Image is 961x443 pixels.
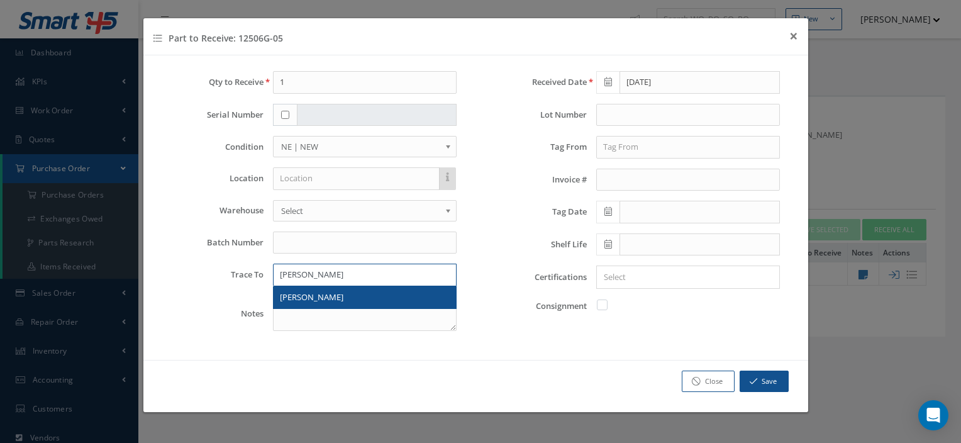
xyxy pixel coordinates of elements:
h4: Part to Receive: 12506G-05 [153,31,283,45]
label: Received Date [486,77,587,87]
label: Certifications [486,272,587,282]
label: Warehouse [162,206,264,215]
span: Select [281,203,440,218]
input: Search for option [598,271,772,284]
input: Tag From [596,136,780,159]
span: NE | NEW [281,139,440,154]
label: Shelf Life [486,240,587,249]
input: Location [273,167,440,190]
label: Batch Number [162,238,264,247]
label: Trace To [162,270,264,279]
label: Tag From [486,142,587,152]
label: Location [162,174,264,183]
button: Save [740,371,789,393]
input: Trace To [273,264,457,286]
label: Consignment [486,301,587,311]
label: Serial Number [162,110,264,120]
label: Qty to Receive [162,77,264,87]
span: [PERSON_NAME] [280,291,343,303]
label: Condition [162,142,264,152]
div: Open Intercom Messenger [918,400,948,430]
label: Lot Number [486,110,587,120]
span: × [789,25,798,46]
label: Tag Date [486,207,587,216]
a: Close [682,371,735,393]
label: Invoice # [486,175,587,184]
label: Notes [162,309,264,318]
